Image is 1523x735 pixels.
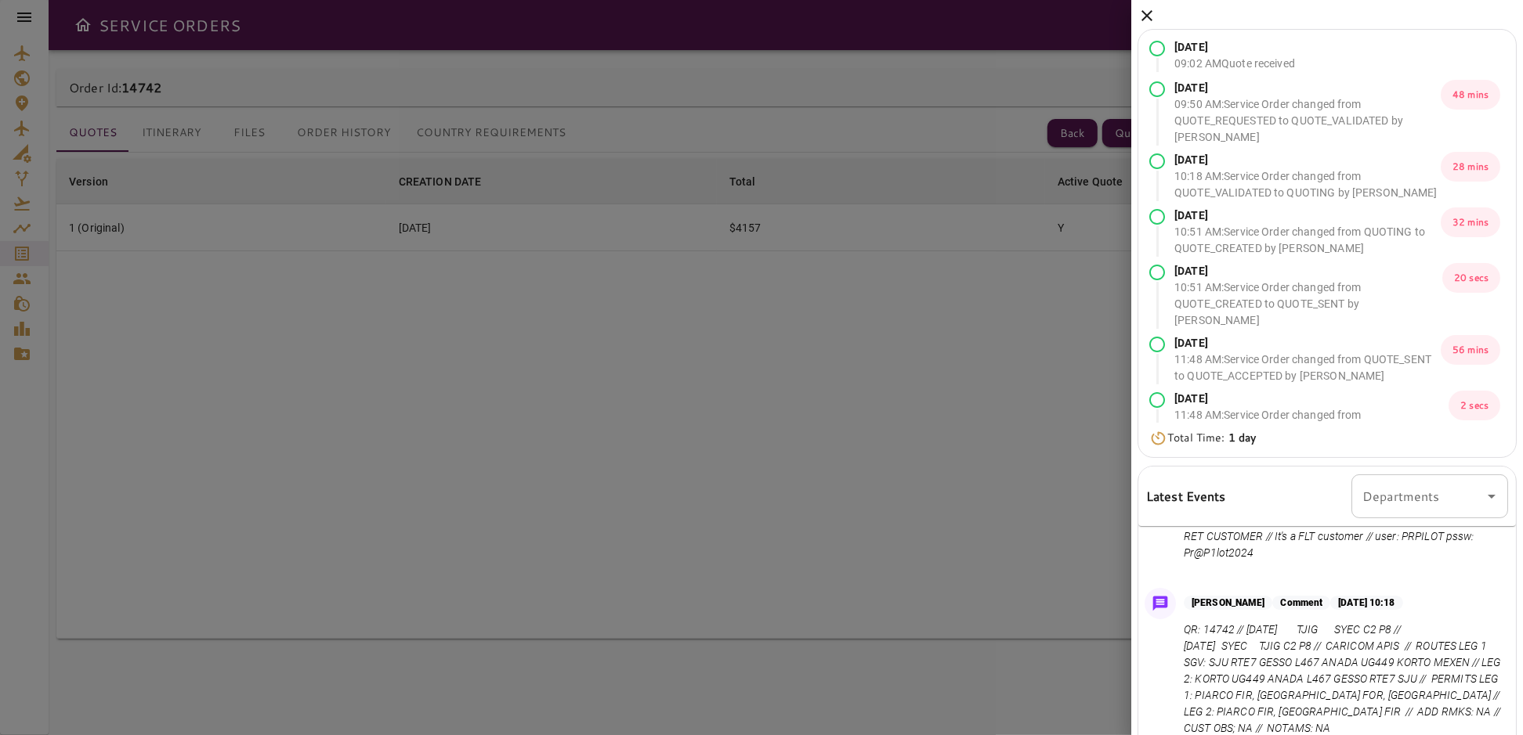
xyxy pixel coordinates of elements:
p: [DATE] [1174,39,1295,56]
p: [DATE] [1174,335,1441,351]
p: 11:48 AM : Service Order changed from QUOTE_ACCEPTED to AWAITING_ASSIGNMENT by [PERSON_NAME] [1174,407,1449,456]
p: [DATE] [1174,80,1441,96]
p: [DATE] [1174,391,1449,407]
p: [DATE] 10:18 [1330,596,1402,610]
p: [DATE] [1174,207,1441,224]
b: 1 day [1228,430,1257,445]
p: Total Time: [1167,430,1256,446]
p: 09:50 AM : Service Order changed from QUOTE_REQUESTED to QUOTE_VALIDATED by [PERSON_NAME] [1174,96,1441,146]
p: [DATE] [1174,152,1441,168]
p: 10:51 AM : Service Order changed from QUOTE_CREATED to QUOTE_SENT by [PERSON_NAME] [1174,279,1442,329]
p: 2 secs [1449,391,1500,420]
p: 11:48 AM : Service Order changed from QUOTE_SENT to QUOTE_ACCEPTED by [PERSON_NAME] [1174,351,1441,384]
p: Comment [1272,596,1330,610]
p: 28 mins [1441,152,1500,182]
p: 32 mins [1441,207,1500,237]
p: 09:02 AM Quote received [1174,56,1295,72]
p: 10:51 AM : Service Order changed from QUOTING to QUOTE_CREATED by [PERSON_NAME] [1174,224,1441,257]
p: 20 secs [1442,263,1500,293]
h6: Latest Events [1146,486,1226,506]
p: 56 mins [1441,335,1500,365]
img: Message Icon [1149,593,1171,614]
p: [DATE] [1174,263,1442,279]
img: Timer Icon [1149,431,1167,446]
p: 48 mins [1441,80,1500,110]
p: RET CUSTOMER // It's a FLT customer // user: PRPILOT pssw: Pr@P1lot2024 [1184,528,1502,561]
button: Open [1481,485,1503,507]
p: [PERSON_NAME] [1184,596,1272,610]
p: 10:18 AM : Service Order changed from QUOTE_VALIDATED to QUOTING by [PERSON_NAME] [1174,168,1441,201]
